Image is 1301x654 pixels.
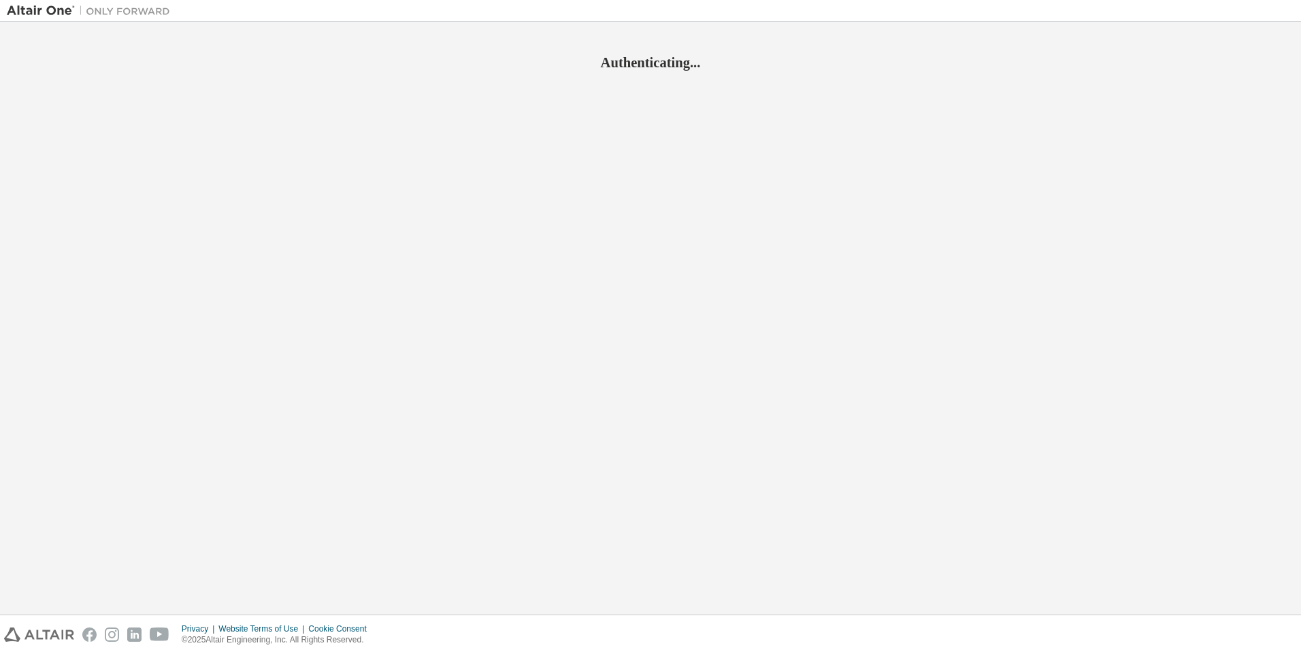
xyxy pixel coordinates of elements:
[182,634,375,646] p: © 2025 Altair Engineering, Inc. All Rights Reserved.
[4,627,74,642] img: altair_logo.svg
[218,623,308,634] div: Website Terms of Use
[308,623,374,634] div: Cookie Consent
[105,627,119,642] img: instagram.svg
[7,54,1294,71] h2: Authenticating...
[182,623,218,634] div: Privacy
[82,627,97,642] img: facebook.svg
[7,4,177,18] img: Altair One
[127,627,142,642] img: linkedin.svg
[150,627,169,642] img: youtube.svg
